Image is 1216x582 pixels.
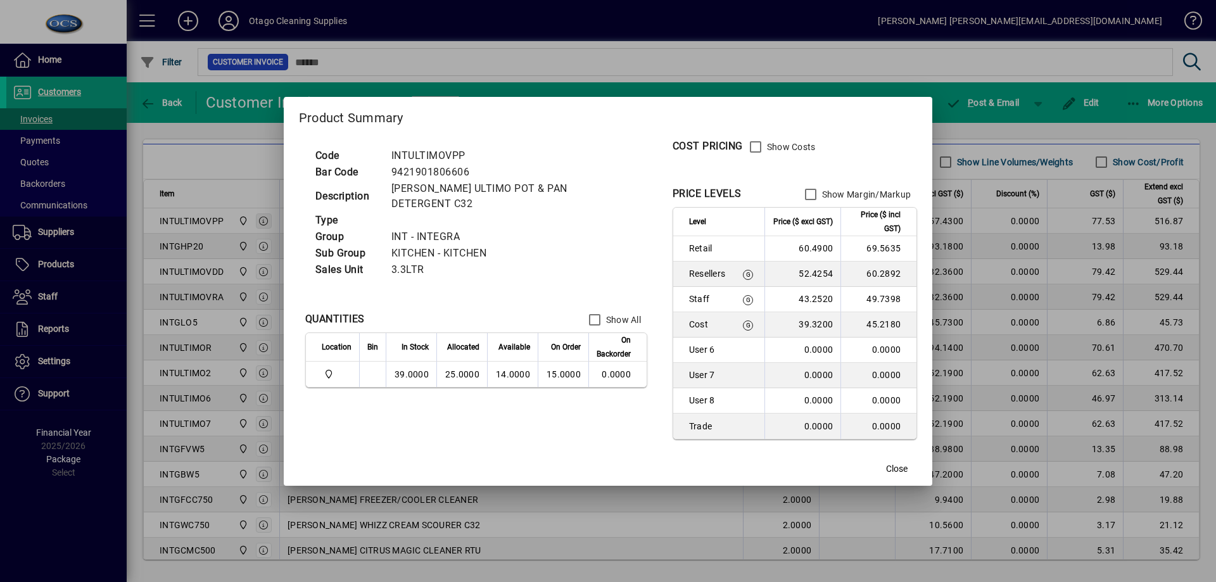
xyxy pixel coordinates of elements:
td: 45.2180 [840,312,916,338]
div: PRICE LEVELS [673,186,742,201]
td: Type [309,212,385,229]
span: 15.0000 [547,369,581,379]
span: On Backorder [597,333,631,361]
td: 39.0000 [386,362,436,387]
span: Trade [689,420,725,433]
td: 0.0000 [840,388,916,414]
div: QUANTITIES [305,312,365,327]
span: Bin [367,340,378,354]
span: Staff [689,293,725,305]
span: Close [886,462,908,476]
td: 14.0000 [487,362,538,387]
span: Price ($ excl GST) [773,215,833,229]
td: Sub Group [309,245,385,262]
td: Sales Unit [309,262,385,278]
span: User 6 [689,343,725,356]
td: 52.4254 [764,262,840,287]
button: Close [877,458,917,481]
td: 25.0000 [436,362,487,387]
td: 39.3200 [764,312,840,338]
td: 3.3LTR [385,262,616,278]
td: 49.7398 [840,287,916,312]
td: 0.0000 [840,363,916,388]
td: 0.0000 [764,388,840,414]
td: INTULTIMOVPP [385,148,616,164]
label: Show Costs [764,141,816,153]
td: 0.0000 [764,363,840,388]
label: Show All [604,313,641,326]
td: Bar Code [309,164,385,180]
td: Description [309,180,385,212]
td: 69.5635 [840,236,916,262]
td: 0.0000 [840,338,916,363]
td: 0.0000 [840,414,916,439]
td: Group [309,229,385,245]
h2: Product Summary [284,97,932,134]
span: Location [322,340,351,354]
span: Level [689,215,706,229]
span: Allocated [447,340,479,354]
td: 0.0000 [764,338,840,363]
td: Code [309,148,385,164]
td: KITCHEN - KITCHEN [385,245,616,262]
label: Show Margin/Markup [820,188,911,201]
td: 0.0000 [588,362,647,387]
td: 60.2892 [840,262,916,287]
span: Price ($ incl GST) [849,208,901,236]
span: In Stock [402,340,429,354]
span: Available [498,340,530,354]
div: COST PRICING [673,139,743,154]
td: INT - INTEGRA [385,229,616,245]
span: On Order [551,340,581,354]
td: 9421901806606 [385,164,616,180]
span: User 7 [689,369,725,381]
span: Retail [689,242,725,255]
span: User 8 [689,394,725,407]
span: Resellers [689,267,725,280]
td: [PERSON_NAME] ULTIMO POT & PAN DETERGENT C32 [385,180,616,212]
span: Cost [689,318,725,331]
td: 60.4900 [764,236,840,262]
td: 43.2520 [764,287,840,312]
td: 0.0000 [764,414,840,439]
